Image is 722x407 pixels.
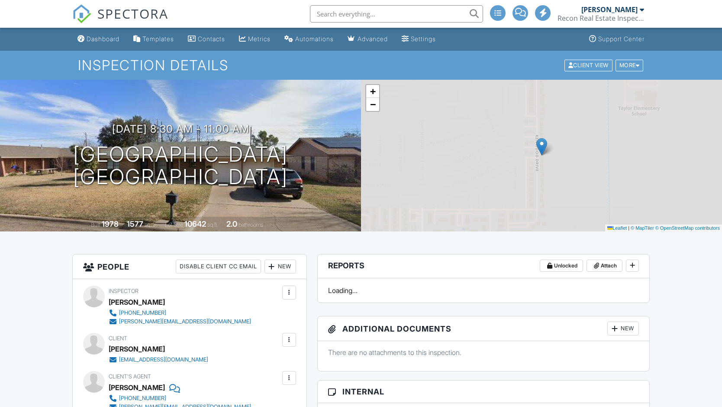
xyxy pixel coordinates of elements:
h3: Internal [318,381,649,403]
a: [PHONE_NUMBER] [109,309,251,317]
span: + [370,86,376,97]
div: Contacts [198,35,225,42]
div: Metrics [248,35,271,42]
span: Built [91,221,100,228]
a: Client View [564,62,615,68]
a: Templates [130,31,177,47]
span: Client [109,335,127,342]
div: New [607,322,639,335]
div: [PERSON_NAME] [109,342,165,355]
div: 10642 [184,219,206,228]
a: Zoom out [366,98,379,111]
span: bathrooms [239,221,263,228]
div: Advanced [358,35,388,42]
div: [PHONE_NUMBER] [119,395,166,402]
a: [EMAIL_ADDRESS][DOMAIN_NAME] [109,355,208,364]
span: Client's Agent [109,373,151,380]
a: Contacts [184,31,229,47]
a: [PHONE_NUMBER] [109,394,251,403]
h3: Additional Documents [318,316,649,341]
span: sq.ft. [207,221,218,228]
div: Templates [142,35,174,42]
div: Automations [295,35,334,42]
div: [EMAIL_ADDRESS][DOMAIN_NAME] [119,356,208,363]
a: Settings [398,31,439,47]
div: Recon Real Estate Inspection [558,14,644,23]
img: The Best Home Inspection Software - Spectora [72,4,91,23]
a: Metrics [235,31,274,47]
a: SPECTORA [72,12,168,30]
a: © OpenStreetMap contributors [655,225,720,231]
div: [PERSON_NAME] [581,5,638,14]
span: | [628,225,629,231]
a: © MapTiler [631,225,654,231]
span: sq. ft. [145,221,157,228]
div: [PERSON_NAME] [109,296,165,309]
a: Dashboard [74,31,123,47]
div: 2.0 [226,219,237,228]
div: Client View [564,59,612,71]
span: − [370,99,376,110]
div: Settings [411,35,436,42]
div: More [616,59,644,71]
h3: People [73,254,306,279]
p: There are no attachments to this inspection. [328,348,639,357]
a: Automations (Basic) [281,31,337,47]
span: SPECTORA [97,4,168,23]
div: [PERSON_NAME][EMAIL_ADDRESS][DOMAIN_NAME] [119,318,251,325]
a: Support Center [586,31,648,47]
a: [PERSON_NAME] [109,381,165,394]
div: Support Center [598,35,645,42]
div: 1577 [127,219,143,228]
h3: [DATE] 8:30 am - 11:00 am [112,123,249,135]
span: Inspector [109,288,139,294]
div: New [264,260,296,274]
div: Dashboard [87,35,119,42]
div: Disable Client CC Email [176,260,261,274]
a: [PERSON_NAME][EMAIL_ADDRESS][DOMAIN_NAME] [109,317,251,326]
h1: Inspection Details [78,58,645,73]
input: Search everything... [310,5,483,23]
div: 1978 [102,219,119,228]
h1: [GEOGRAPHIC_DATA] [GEOGRAPHIC_DATA] [73,143,288,189]
a: Zoom in [366,85,379,98]
div: [PHONE_NUMBER] [119,309,166,316]
span: Lot Size [165,221,183,228]
a: Advanced [344,31,391,47]
a: Leaflet [607,225,627,231]
img: Marker [536,138,547,156]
